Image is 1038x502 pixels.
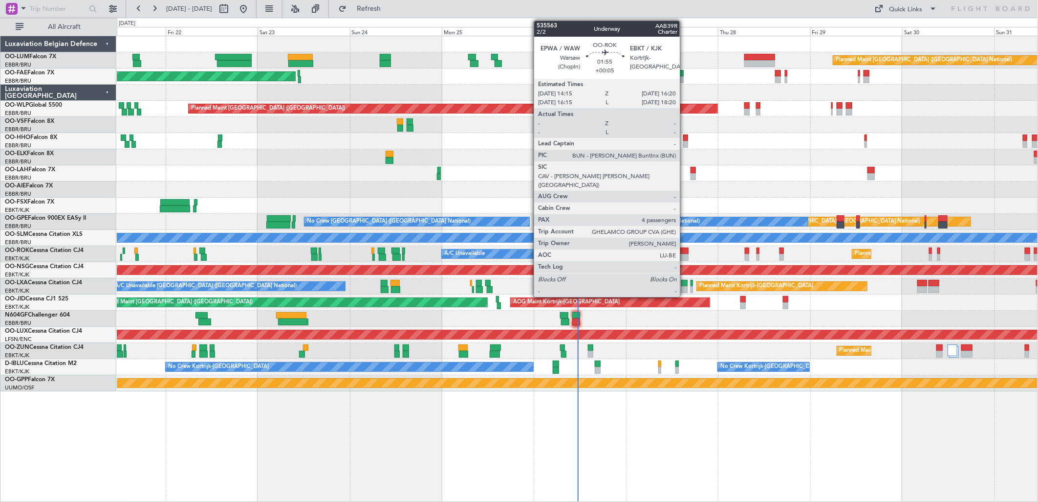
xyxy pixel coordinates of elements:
[902,27,994,36] div: Sat 30
[5,312,28,318] span: N604GF
[5,377,55,383] a: OO-GPPFalcon 7X
[5,271,29,278] a: EBKT/KJK
[836,53,1013,68] div: Planned Maint [GEOGRAPHIC_DATA] ([GEOGRAPHIC_DATA] National)
[5,54,56,60] a: OO-LUMFalcon 7X
[626,27,718,36] div: Wed 27
[334,1,392,17] button: Refresh
[5,174,31,182] a: EBBR/BRU
[5,248,84,253] a: OO-ROKCessna Citation CJ4
[5,215,86,221] a: OO-GPEFalcon 900EX EASy II
[5,158,31,165] a: EBBR/BRU
[5,319,31,327] a: EBBR/BRU
[5,312,70,318] a: N604GFChallenger 604
[73,27,165,36] div: Thu 21
[5,361,24,366] span: D-IBLU
[5,384,34,391] a: UUMO/OSF
[889,5,923,15] div: Quick Links
[5,239,31,246] a: EBBR/BRU
[191,101,345,116] div: Planned Maint [GEOGRAPHIC_DATA] ([GEOGRAPHIC_DATA])
[5,183,53,189] a: OO-AIEFalcon 7X
[5,336,32,343] a: LFSN/ENC
[5,70,27,76] span: OO-FAE
[5,135,57,140] a: OO-HHOFalcon 8X
[307,214,471,229] div: No Crew [GEOGRAPHIC_DATA] ([GEOGRAPHIC_DATA] National)
[840,343,953,358] div: Planned Maint Kortrijk-[GEOGRAPHIC_DATA]
[5,167,55,173] a: OO-LAHFalcon 7X
[166,4,212,13] span: [DATE] - [DATE]
[5,368,29,375] a: EBKT/KJK
[5,61,31,68] a: EBBR/BRU
[115,279,297,294] div: A/C Unavailable [GEOGRAPHIC_DATA] ([GEOGRAPHIC_DATA] National)
[5,344,29,350] span: OO-ZUN
[743,214,920,229] div: Planned Maint [GEOGRAPHIC_DATA] ([GEOGRAPHIC_DATA] National)
[5,303,29,311] a: EBKT/KJK
[5,328,28,334] span: OO-LUX
[5,248,29,253] span: OO-ROK
[166,27,258,36] div: Fri 22
[5,206,29,214] a: EBKT/KJK
[5,377,28,383] span: OO-GPP
[5,102,29,108] span: OO-WLP
[5,296,25,302] span: OO-JID
[5,118,27,124] span: OO-VSF
[5,151,54,157] a: OO-ELKFalcon 8X
[537,214,700,229] div: No Crew [GEOGRAPHIC_DATA] ([GEOGRAPHIC_DATA] National)
[5,151,27,157] span: OO-ELK
[513,295,620,310] div: AOG Maint Kortrijk-[GEOGRAPHIC_DATA]
[119,20,135,28] div: [DATE]
[25,23,103,30] span: All Aircraft
[5,135,30,140] span: OO-HHO
[5,255,29,262] a: EBKT/KJK
[5,352,29,359] a: EBKT/KJK
[5,167,28,173] span: OO-LAH
[718,27,810,36] div: Thu 28
[444,247,485,261] div: A/C Unavailable
[5,328,82,334] a: OO-LUXCessna Citation CJ4
[720,360,821,374] div: No Crew Kortrijk-[GEOGRAPHIC_DATA]
[5,70,54,76] a: OO-FAEFalcon 7X
[5,287,29,295] a: EBKT/KJK
[870,1,942,17] button: Quick Links
[5,231,83,237] a: OO-SLMCessna Citation XLS
[5,183,26,189] span: OO-AIE
[5,199,27,205] span: OO-FSX
[5,296,68,302] a: OO-JIDCessna CJ1 525
[348,5,389,12] span: Refresh
[5,215,28,221] span: OO-GPE
[442,27,534,36] div: Mon 25
[5,54,29,60] span: OO-LUM
[350,27,442,36] div: Sun 24
[5,344,84,350] a: OO-ZUNCessna Citation CJ4
[5,199,54,205] a: OO-FSXFalcon 7X
[30,1,86,16] input: Trip Number
[5,102,62,108] a: OO-WLPGlobal 5500
[5,110,31,117] a: EBBR/BRU
[534,27,626,36] div: Tue 26
[810,27,902,36] div: Fri 29
[168,360,269,374] div: No Crew Kortrijk-[GEOGRAPHIC_DATA]
[5,361,77,366] a: D-IBLUCessna Citation M2
[5,142,31,149] a: EBBR/BRU
[5,126,31,133] a: EBBR/BRU
[5,231,28,237] span: OO-SLM
[5,223,31,230] a: EBBR/BRU
[5,264,29,270] span: OO-NSG
[99,295,253,310] div: Planned Maint [GEOGRAPHIC_DATA] ([GEOGRAPHIC_DATA])
[5,190,31,198] a: EBBR/BRU
[5,280,82,286] a: OO-LXACessna Citation CJ4
[11,19,106,35] button: All Aircraft
[5,280,28,286] span: OO-LXA
[5,264,84,270] a: OO-NSGCessna Citation CJ4
[258,27,349,36] div: Sat 23
[5,118,54,124] a: OO-VSFFalcon 8X
[699,279,813,294] div: Planned Maint Kortrijk-[GEOGRAPHIC_DATA]
[855,247,969,261] div: Planned Maint Kortrijk-[GEOGRAPHIC_DATA]
[5,77,31,85] a: EBBR/BRU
